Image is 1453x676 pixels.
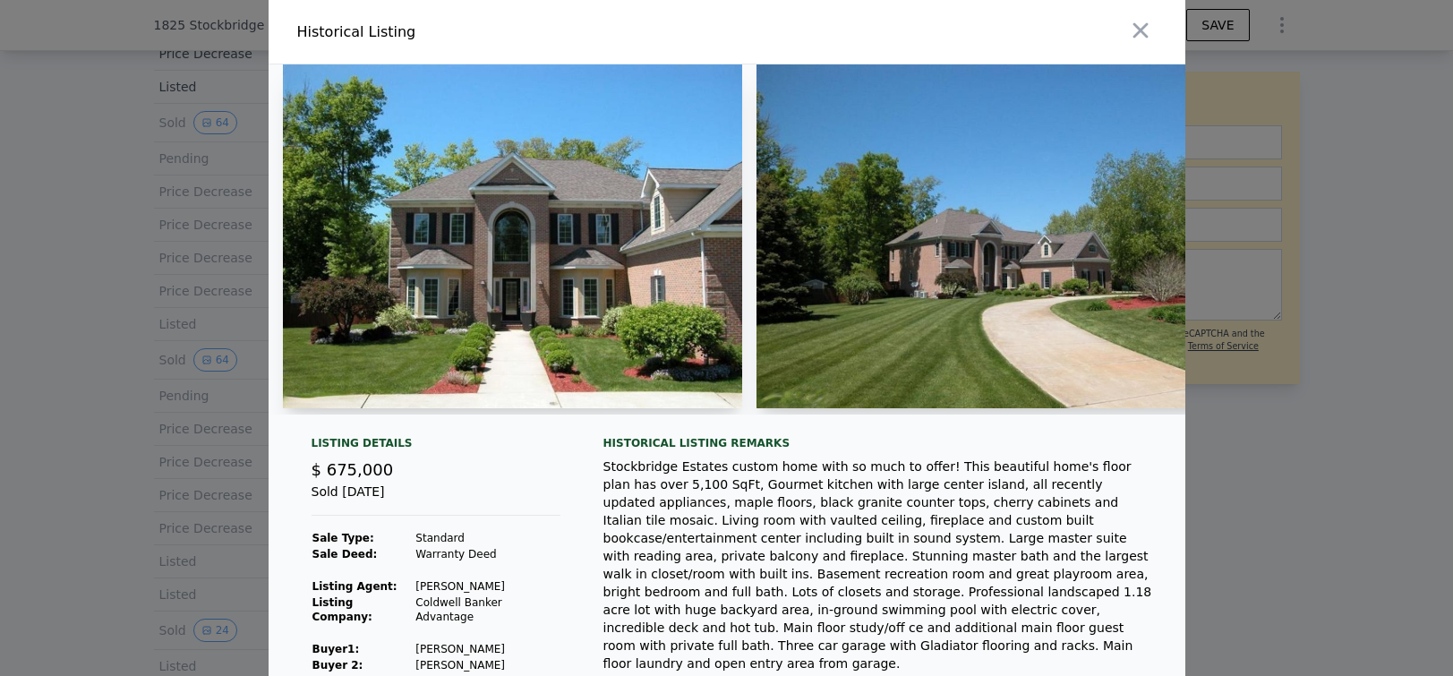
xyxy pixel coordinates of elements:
div: Stockbridge Estates custom home with so much to offer! This beautiful home's floor plan has over ... [603,458,1157,672]
div: Sold [DATE] [312,483,560,516]
img: Property Img [283,64,742,408]
strong: Sale Type: [312,532,374,544]
td: [PERSON_NAME] [415,578,560,595]
div: Listing Details [312,436,560,458]
strong: Buyer 2: [312,659,363,672]
td: Warranty Deed [415,546,560,562]
strong: Sale Deed: [312,548,378,560]
td: Standard [415,530,560,546]
div: Historical Listing [297,21,720,43]
div: Historical Listing remarks [603,436,1157,450]
td: [PERSON_NAME] [415,657,560,673]
td: Coldwell Banker Advantage [415,595,560,625]
span: $ 675,000 [312,460,394,479]
td: [PERSON_NAME] [415,641,560,657]
strong: Listing Company: [312,596,372,623]
strong: Buyer 1 : [312,643,360,655]
img: Property Img [756,64,1216,408]
strong: Listing Agent: [312,580,397,593]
